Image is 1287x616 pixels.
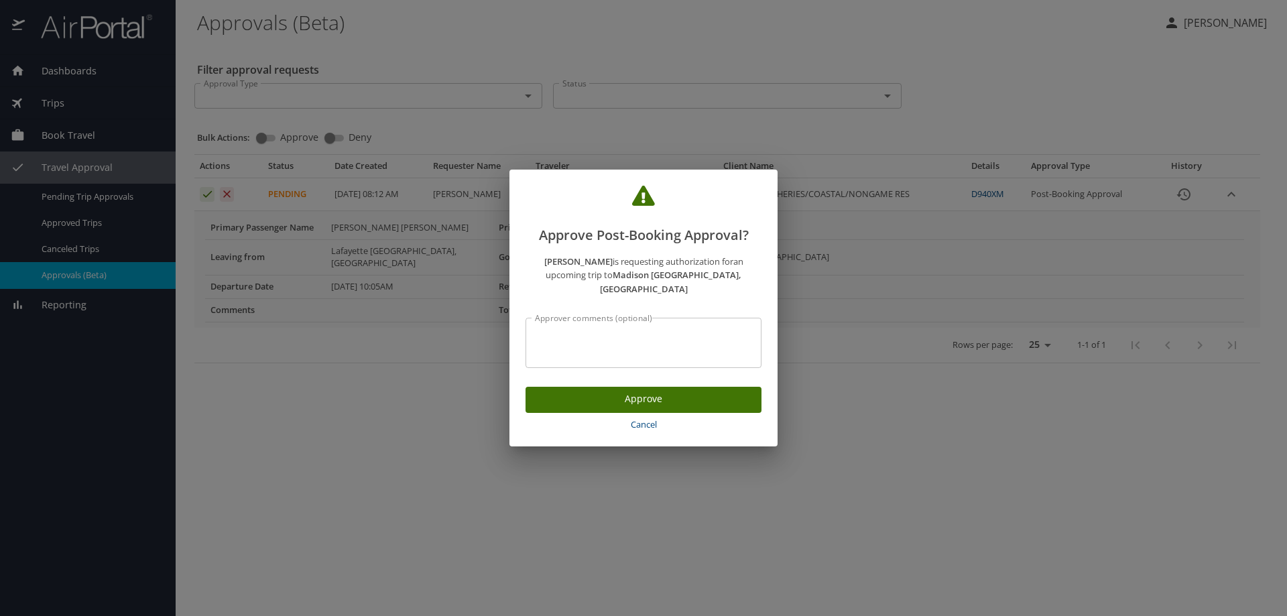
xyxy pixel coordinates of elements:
strong: [PERSON_NAME] [544,255,613,267]
span: Cancel [531,417,756,432]
h2: Approve Post-Booking Approval? [526,186,761,246]
p: is requesting authorization for an upcoming trip to [526,255,761,296]
button: Cancel [526,413,761,436]
span: Approve [536,391,751,408]
button: Approve [526,387,761,413]
strong: Madison [GEOGRAPHIC_DATA], [GEOGRAPHIC_DATA] [600,269,742,295]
